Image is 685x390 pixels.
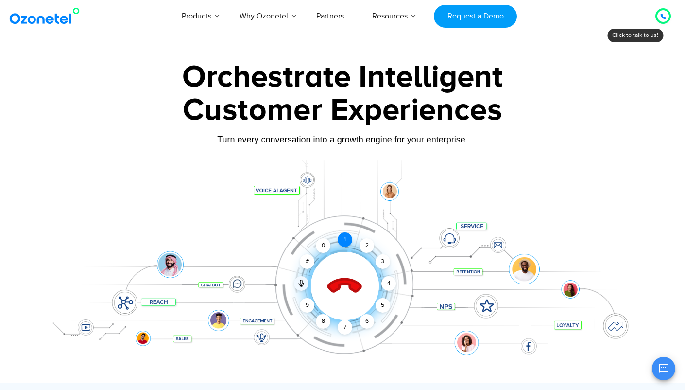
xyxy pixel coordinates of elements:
button: Open chat [652,357,675,380]
div: Customer Experiences [39,87,646,134]
div: 8 [316,314,330,329]
div: 6 [360,314,374,329]
div: 9 [300,298,314,313]
div: 3 [376,254,390,269]
div: 1 [338,232,352,247]
div: Orchestrate Intelligent [39,62,646,93]
div: 4 [381,276,396,291]
div: 7 [338,320,352,335]
div: 0 [316,238,330,253]
div: 5 [376,298,390,313]
div: # [300,254,314,269]
div: Turn every conversation into a growth engine for your enterprise. [39,134,646,145]
div: 2 [360,238,374,253]
a: Request a Demo [434,5,517,28]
